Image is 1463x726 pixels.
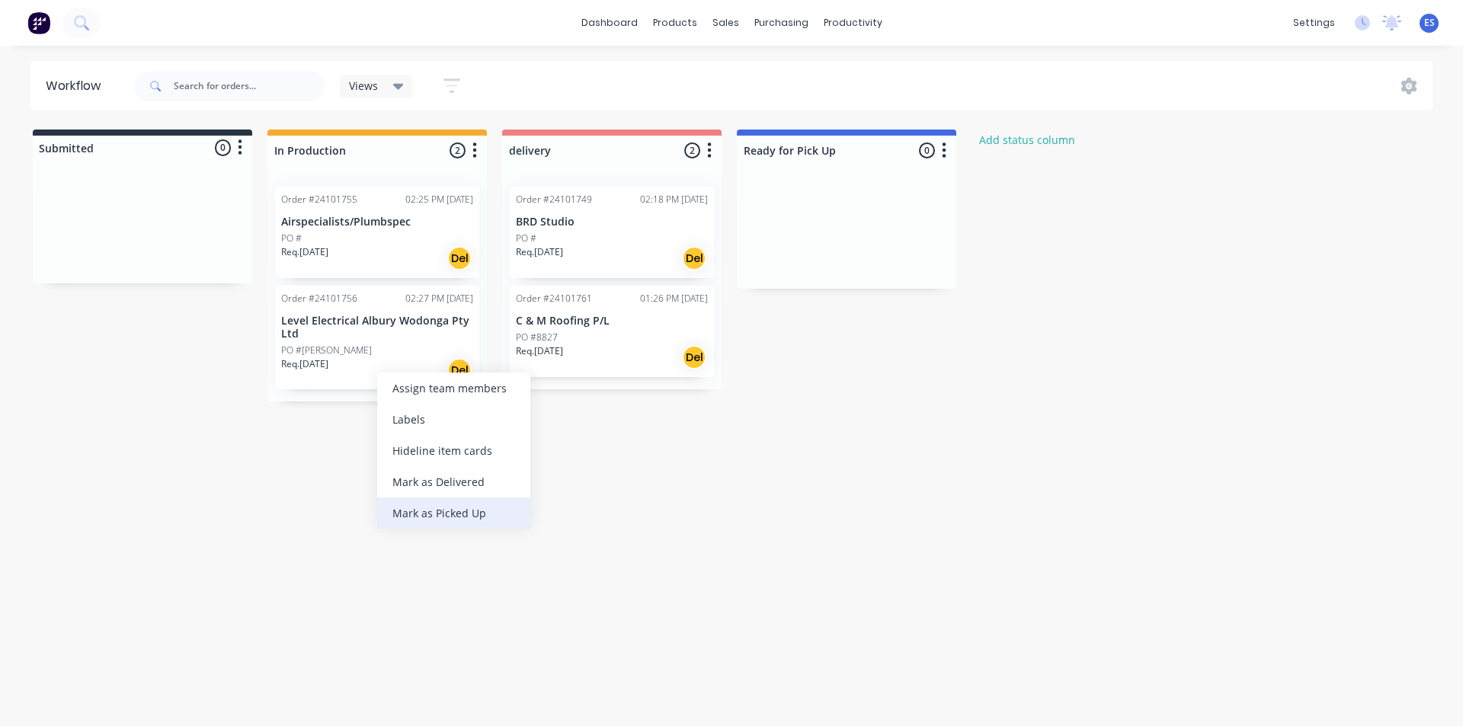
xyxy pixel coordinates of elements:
[645,11,705,34] div: products
[377,497,530,529] div: Mark as Picked Up
[275,187,479,278] div: Order #2410175502:25 PM [DATE]Airspecialists/PlumbspecPO #Req.[DATE]Del
[640,193,708,206] div: 02:18 PM [DATE]
[281,315,473,341] p: Level Electrical Albury Wodonga Pty Ltd
[640,292,708,305] div: 01:26 PM [DATE]
[510,187,714,278] div: Order #2410174902:18 PM [DATE]BRD StudioPO #Req.[DATE]Del
[281,357,328,371] p: Req. [DATE]
[516,216,708,229] p: BRD Studio
[1424,16,1435,30] span: ES
[377,466,530,497] div: Mark as Delivered
[510,286,714,377] div: Order #2410176101:26 PM [DATE]C & M Roofing P/LPO #8827Req.[DATE]Del
[972,130,1084,150] button: Add status column
[281,245,328,259] p: Req. [DATE]
[377,435,530,466] div: Hide line item cards
[747,11,816,34] div: purchasing
[447,358,472,382] div: Del
[516,292,592,305] div: Order #24101761
[281,216,473,229] p: Airspecialists/Plumbspec
[705,11,747,34] div: sales
[516,315,708,328] p: C & M Roofing P/L
[281,193,357,206] div: Order #24101755
[447,246,472,270] div: Del
[682,345,706,369] div: Del
[516,193,592,206] div: Order #24101749
[682,246,706,270] div: Del
[377,404,530,435] div: Labels
[516,232,536,245] p: PO #
[516,331,558,344] p: PO #8827
[281,232,302,245] p: PO #
[281,344,372,357] p: PO #[PERSON_NAME]
[405,193,473,206] div: 02:25 PM [DATE]
[405,292,473,305] div: 02:27 PM [DATE]
[816,11,890,34] div: productivity
[281,292,357,305] div: Order #24101756
[574,11,645,34] a: dashboard
[516,344,563,358] p: Req. [DATE]
[27,11,50,34] img: Factory
[46,77,108,95] div: Workflow
[1285,11,1343,34] div: settings
[349,78,378,94] span: Views
[377,373,530,404] div: Assign team members
[516,245,563,259] p: Req. [DATE]
[275,286,479,389] div: Order #2410175602:27 PM [DATE]Level Electrical Albury Wodonga Pty LtdPO #[PERSON_NAME]Req.[DATE]Del
[174,71,325,101] input: Search for orders...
